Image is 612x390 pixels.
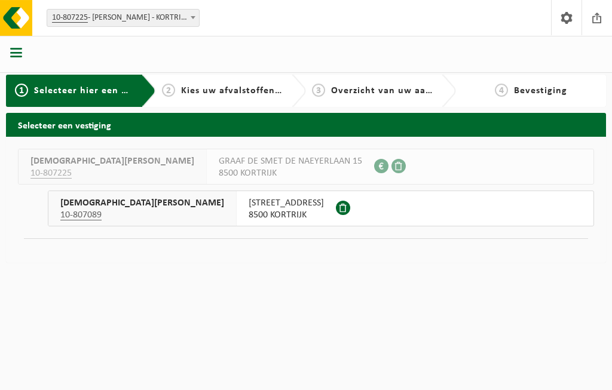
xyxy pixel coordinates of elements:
span: [STREET_ADDRESS] [249,197,324,209]
chrome_annotation: 10-807089 [60,210,102,220]
button: [DEMOGRAPHIC_DATA][PERSON_NAME] 10-807089 [STREET_ADDRESS]8500 KORTRIJK [48,191,594,226]
span: Kies uw afvalstoffen en recipiënten [181,86,345,96]
span: Overzicht van uw aanvraag [331,86,457,96]
span: 8500 KORTRIJK [219,167,362,179]
span: 4 [495,84,508,97]
chrome_annotation: 10-807225 [52,13,88,23]
span: 10-807225 - DESMET KATY - KORTRIJK [47,9,200,27]
span: Selecteer hier een vestiging [34,86,163,96]
span: 2 [162,84,175,97]
span: 3 [312,84,325,97]
span: [DEMOGRAPHIC_DATA][PERSON_NAME] [60,197,224,209]
span: [DEMOGRAPHIC_DATA][PERSON_NAME] [30,155,194,167]
span: GRAAF DE SMET DE NAEYERLAAN 15 [219,155,362,167]
h2: Selecteer een vestiging [6,113,606,136]
span: Bevestiging [514,86,567,96]
span: 8500 KORTRIJK [249,209,324,221]
chrome_annotation: 10-807225 [30,168,72,179]
span: 1 [15,84,28,97]
span: 10-807225 - DESMET KATY - KORTRIJK [47,10,199,26]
